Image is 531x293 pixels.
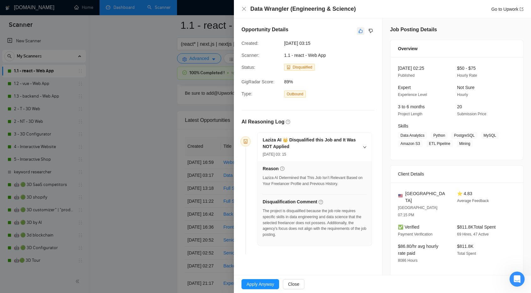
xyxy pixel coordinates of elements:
[263,199,317,205] h5: Disqualification Comment
[398,206,437,217] span: [GEOGRAPHIC_DATA] 07:15 PM
[263,152,286,157] span: [DATE] 03: 15
[293,65,312,69] span: Disqualified
[457,85,474,90] span: Not Sure
[398,140,423,147] span: Amazon S3
[457,104,462,109] span: 20
[284,40,379,47] span: [DATE] 03:15
[398,224,419,230] span: ✅ Verified
[263,165,279,172] h5: Reason
[284,78,379,85] span: 89%
[280,166,284,171] span: question-circle
[457,112,486,116] span: Submission Price
[398,132,427,139] span: Data Analytics
[457,93,468,97] span: Hourly
[491,7,523,12] a: Go to Upworkexport
[481,132,499,139] span: MySQL
[457,199,489,203] span: Average Feedback
[398,165,516,182] div: Client Details
[398,244,438,256] span: $86.80/hr avg hourly rate paid
[398,194,403,198] img: 🇺🇸
[319,200,323,204] span: question-circle
[520,7,523,11] span: export
[263,175,367,187] div: Laziza AI Determined that This Job Isn’t Relevant Based on Your Freelancer Profile and Previous H...
[358,28,363,33] span: like
[241,53,259,58] span: Scanner:
[457,232,489,236] span: 69 Hires, 47 Active
[398,123,408,129] span: Skills
[431,132,448,139] span: Python
[288,281,299,288] span: Close
[241,65,255,70] span: Status:
[284,91,306,98] span: Outbound
[510,272,525,287] iframe: Intercom live chat
[286,120,290,124] span: question-circle
[247,281,274,288] span: Apply Anyway
[398,93,427,97] span: Experience Level
[241,6,247,11] span: close
[369,28,373,33] span: dislike
[398,45,418,52] span: Overview
[457,244,473,249] span: $811.8K
[457,251,476,256] span: Total Spent
[241,6,247,12] button: Close
[451,132,477,139] span: PostgreSQL
[241,26,288,33] h5: Opportunity Details
[457,224,496,230] span: $811.8K Total Spent
[457,140,473,147] span: Mining
[284,53,326,58] span: 1.1 - react - Web App
[367,27,375,35] button: dislike
[398,66,424,71] span: [DATE] 02:25
[241,91,252,96] span: Type:
[457,66,476,71] span: $50 - $75
[398,112,422,116] span: Project Length
[241,41,259,46] span: Created:
[241,79,274,84] span: GigRadar Score:
[398,85,411,90] span: Expert
[398,104,425,109] span: 3 to 6 months
[398,258,418,263] span: 8086 Hours
[363,145,367,149] span: right
[241,118,284,126] h5: AI Reasoning Log
[283,279,304,289] button: Close
[398,73,415,78] span: Published
[457,73,477,78] span: Hourly Rate
[357,27,364,35] button: like
[243,139,248,144] span: robot
[398,232,432,236] span: Payment Verification
[426,140,453,147] span: ETL Pipeline
[405,190,447,204] span: [GEOGRAPHIC_DATA]
[250,5,356,13] h4: Data Wrangler (Engineering & Science)
[263,208,367,238] div: The project is disqualified because the job role requires specific skills in data engineering and...
[287,65,290,69] span: robot
[390,26,437,33] h5: Job Posting Details
[241,279,279,289] button: Apply Anyway
[457,191,472,196] span: ⭐ 4.83
[263,137,359,150] h5: Laziza AI 👑 Disqualified this Job and It Was NOT Applied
